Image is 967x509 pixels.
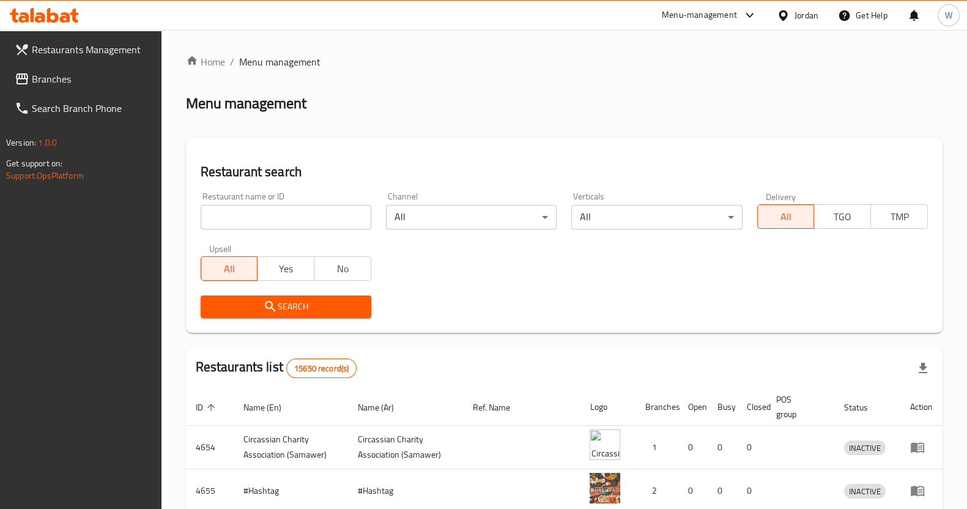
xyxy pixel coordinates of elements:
a: Restaurants Management [5,35,161,64]
img: #Hashtag [590,473,620,503]
span: 15650 record(s) [287,363,356,374]
span: W [945,9,952,22]
button: All [757,204,815,229]
td: 4654 [186,426,234,469]
div: INACTIVE [844,440,886,455]
span: Menu management [239,54,320,69]
td: ​Circassian ​Charity ​Association​ (Samawer) [348,426,463,469]
span: All [206,260,253,278]
button: Yes [257,256,314,281]
label: Delivery [766,192,796,201]
a: Search Branch Phone [5,94,161,123]
nav: breadcrumb [186,54,943,69]
span: No [319,260,366,278]
td: 1 [635,426,678,469]
span: Get support on: [6,155,62,171]
button: Search [201,295,371,318]
span: Restaurants Management [32,42,152,57]
a: Support.OpsPlatform [6,168,84,184]
h2: Restaurant search [201,163,928,181]
th: Logo [580,388,635,426]
span: Search Branch Phone [32,101,152,116]
div: All [571,205,742,229]
th: Branches [635,388,678,426]
span: TMP [876,208,923,226]
div: All [386,205,557,229]
span: Version: [6,135,36,150]
a: Home [186,54,225,69]
div: Menu-management [662,8,737,23]
button: TGO [813,204,871,229]
span: INACTIVE [844,485,886,499]
th: Action [900,388,943,426]
td: 0 [707,426,736,469]
span: Branches [32,72,152,86]
div: Menu [910,440,933,455]
th: Open [678,388,707,426]
h2: Restaurants list [196,358,357,378]
div: Export file [908,354,938,383]
button: TMP [870,204,928,229]
span: Yes [262,260,309,278]
input: Search for restaurant name or ID.. [201,205,371,229]
div: INACTIVE [844,484,886,499]
label: Upsell [209,244,232,253]
div: Total records count [286,359,357,378]
span: Status [844,400,884,415]
th: Closed [736,388,766,426]
div: Menu [910,483,933,498]
th: Busy [707,388,736,426]
span: INACTIVE [844,441,886,455]
span: TGO [819,208,866,226]
img: ​Circassian ​Charity ​Association​ (Samawer) [590,429,620,460]
td: ​Circassian ​Charity ​Association​ (Samawer) [234,426,349,469]
span: 1.0.0 [38,135,57,150]
li: / [230,54,234,69]
span: Ref. Name [473,400,526,415]
button: No [314,256,371,281]
h2: Menu management [186,94,306,113]
td: 0 [736,426,766,469]
span: Name (En) [243,400,297,415]
button: All [201,256,258,281]
span: Search [210,299,361,314]
span: ID [196,400,219,415]
span: Name (Ar) [358,400,410,415]
span: All [763,208,810,226]
div: Jordan [795,9,818,22]
td: 0 [678,426,707,469]
a: Branches [5,64,161,94]
span: POS group [776,392,820,422]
